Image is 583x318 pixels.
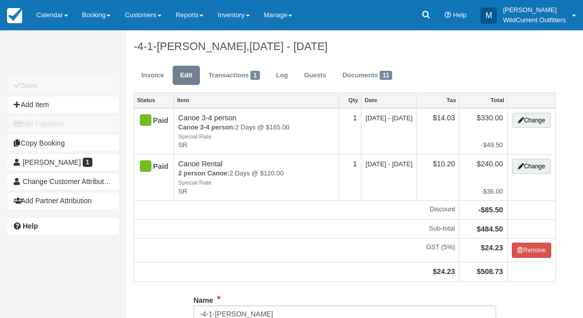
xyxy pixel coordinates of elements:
[138,159,161,175] div: Paid
[8,77,119,94] button: Save
[459,93,507,107] a: Total
[250,71,260,80] span: 1
[138,224,455,234] em: Sub-total
[178,169,335,187] em: 2 Days @ $120.00
[174,154,339,200] td: Canoe Rental
[8,135,119,151] button: Copy Booking
[481,244,503,252] strong: $24.23
[138,205,455,214] em: Discount
[8,154,119,170] a: [PERSON_NAME] 1
[178,132,335,141] em: Special Rate
[178,187,335,197] em: SR
[463,141,503,150] em: -$49.50
[269,66,296,85] a: Log
[417,93,459,107] a: Tax
[479,206,503,214] strong: -$85.50
[83,158,92,167] span: 1
[512,159,551,174] button: Change
[380,71,392,80] span: 11
[178,123,335,141] em: 2 Days @ $165.00
[503,5,566,15] p: [PERSON_NAME]
[445,12,451,19] i: Help
[178,178,335,187] em: Special Rate
[23,177,114,186] span: Change Customer Attribution
[249,40,328,53] span: [DATE] - [DATE]
[512,113,551,128] button: Change
[7,8,22,23] img: checkfront-main-nav-mini-logo.png
[8,173,119,190] button: Change Customer Attribution
[8,193,119,209] button: Add Partner Attribution
[296,66,334,85] a: Guests
[193,292,213,306] label: Name
[417,154,459,200] td: $10.20
[361,93,416,107] a: Date
[365,114,412,122] span: [DATE] - [DATE]
[138,243,455,252] em: GST (5%)
[173,66,200,85] a: Edit
[463,187,503,197] em: -$36.00
[134,93,174,107] a: Status
[174,93,339,107] a: Item
[201,66,268,85] a: Transactions1
[21,81,37,89] b: Save
[178,169,230,177] strong: 2 person Canoe
[138,113,161,129] div: Paid
[417,108,459,155] td: $14.03
[174,108,339,155] td: Canoe 3-4 person
[178,141,335,150] em: SR
[477,225,503,233] strong: $484.50
[453,11,467,19] span: Help
[8,218,119,234] a: Help
[339,154,361,200] td: 1
[23,158,81,166] span: [PERSON_NAME]
[365,160,412,168] span: [DATE] - [DATE]
[503,15,566,25] p: WildCurrent Outfitters
[339,108,361,155] td: 1
[512,243,552,258] button: Remove
[8,116,119,132] button: Add Payment
[8,97,119,113] button: Add Item
[459,108,507,155] td: $330.00
[339,93,361,107] a: Qty
[134,66,172,85] a: Invoice
[433,267,455,276] strong: $24.23
[178,123,235,131] strong: Canoe 3-4 person
[477,267,503,276] strong: $508.73
[335,66,400,85] a: Documents11
[459,154,507,200] td: $240.00
[481,8,497,24] div: M
[134,40,556,53] h1: -4-1-[PERSON_NAME],
[23,222,38,230] b: Help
